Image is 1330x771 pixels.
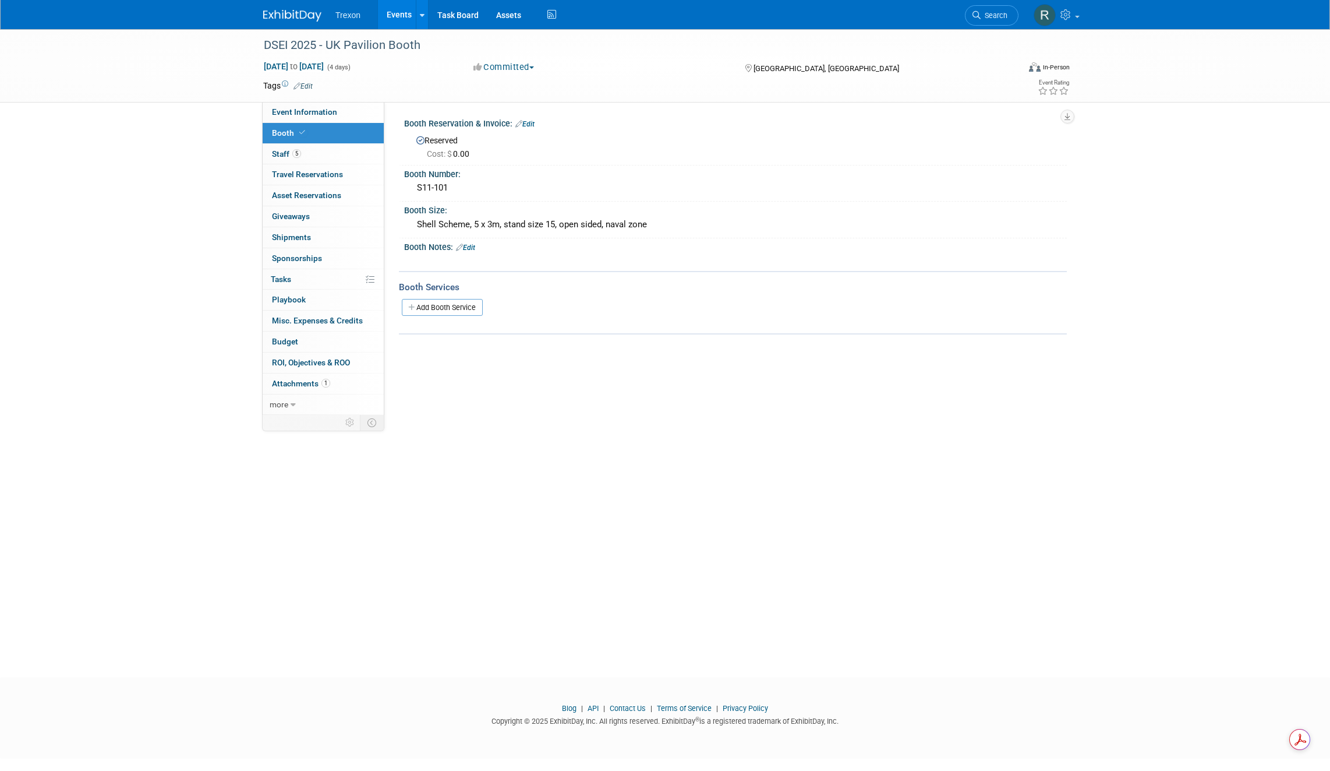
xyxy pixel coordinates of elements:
span: Giveaways [272,212,310,221]
a: Booth [263,123,384,143]
a: Playbook [263,290,384,310]
a: Attachments1 [263,374,384,394]
span: | [578,704,586,713]
span: | [713,704,721,713]
a: Edit [293,82,313,90]
span: Budget [272,337,298,346]
td: Personalize Event Tab Strip [340,415,360,430]
a: API [588,704,599,713]
span: [DATE] [DATE] [263,61,324,72]
div: Booth Size: [404,202,1067,216]
a: Privacy Policy [723,704,768,713]
a: Travel Reservations [263,164,384,185]
div: DSEI 2025 - UK Pavilion Booth [260,35,1001,56]
span: 5 [292,149,301,158]
img: Ryan Flores [1034,4,1056,26]
span: to [288,62,299,71]
img: Format-Inperson.png [1029,62,1041,72]
td: Tags [263,80,313,91]
span: Search [981,11,1007,20]
a: Edit [515,120,535,128]
span: Event Information [272,107,337,117]
a: Edit [456,244,475,252]
i: Booth reservation complete [299,129,305,136]
div: Booth Reservation & Invoice: [404,115,1067,130]
span: 1 [321,379,330,388]
a: Shipments [263,227,384,248]
span: | [648,704,655,713]
a: Search [965,5,1018,26]
a: Tasks [263,269,384,290]
a: Misc. Expenses & Credits [263,311,384,331]
a: Giveaways [263,206,384,227]
span: Trexon [335,10,360,20]
span: Asset Reservations [272,191,341,200]
div: Reserved [413,132,1058,160]
span: more [270,400,288,409]
span: Tasks [271,274,291,284]
span: Staff [272,149,301,159]
a: Staff5 [263,144,384,164]
div: Booth Number: [404,166,1067,180]
div: Booth Services [399,281,1067,294]
a: ROI, Objectives & ROO [263,353,384,373]
span: Booth [272,128,307,138]
span: ROI, Objectives & ROO [272,358,350,367]
a: Contact Us [610,704,646,713]
div: Event Rating [1038,80,1069,86]
span: Attachments [272,379,330,388]
span: [GEOGRAPHIC_DATA], [GEOGRAPHIC_DATA] [754,64,899,73]
span: Sponsorships [272,254,322,263]
span: Shipments [272,233,311,242]
a: Sponsorships [263,248,384,269]
span: Playbook [272,295,306,304]
sup: ® [695,716,699,723]
a: Blog [562,704,576,713]
div: S11-101 [413,179,1058,197]
div: Shell Scheme, 5 x 3m, stand size 15, open sided, naval zone [413,216,1058,234]
div: In-Person [1042,63,1070,72]
a: Add Booth Service [402,299,483,316]
span: Travel Reservations [272,170,343,179]
span: | [600,704,608,713]
span: (4 days) [326,64,351,71]
a: more [263,395,384,415]
span: 0.00 [427,149,474,159]
a: Asset Reservations [263,185,384,206]
div: Booth Notes: [404,238,1067,254]
span: Cost: $ [427,149,453,159]
a: Event Information [263,102,384,122]
a: Budget [263,332,384,352]
span: Misc. Expenses & Credits [272,316,363,325]
img: ExhibitDay [263,10,321,22]
td: Toggle Event Tabs [360,415,384,430]
div: Event Format [950,61,1070,78]
a: Terms of Service [657,704,712,713]
button: Committed [469,61,539,73]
